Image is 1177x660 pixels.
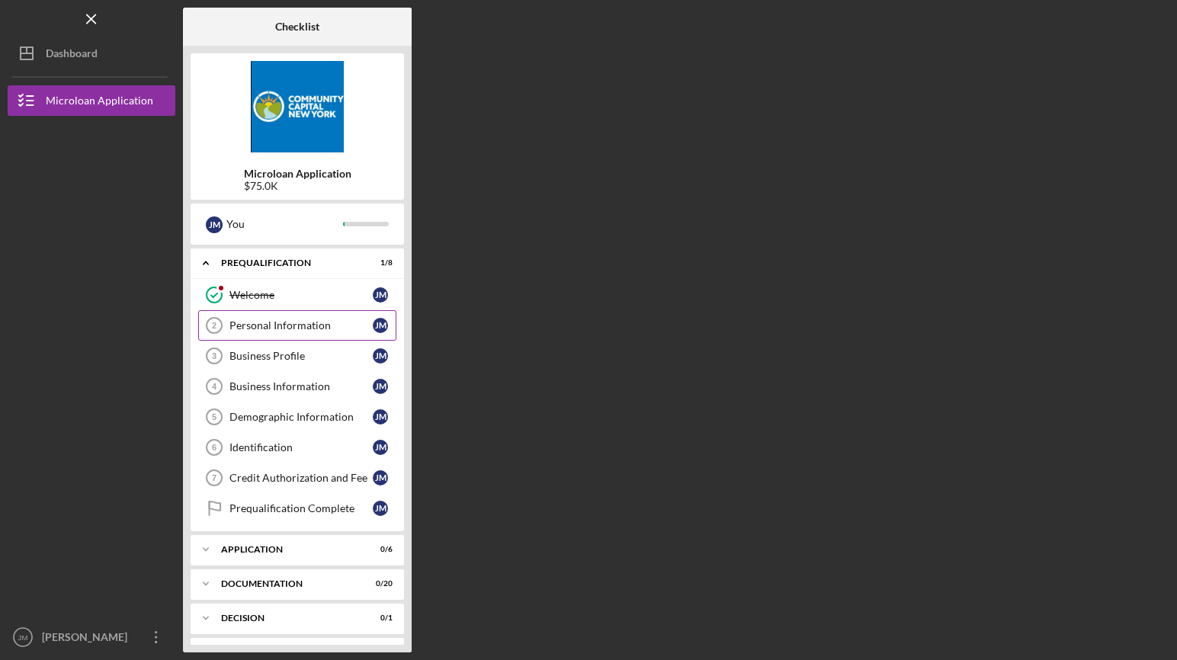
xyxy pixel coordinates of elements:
div: J M [373,470,388,485]
div: 0 / 6 [365,545,393,554]
b: Checklist [275,21,319,33]
div: [PERSON_NAME] [38,622,137,656]
div: J M [373,409,388,425]
div: J M [373,318,388,333]
div: Microloan Application [46,85,153,120]
div: Prequalification [221,258,354,268]
button: Dashboard [8,38,175,69]
a: 7Credit Authorization and FeeJM [198,463,396,493]
tspan: 2 [212,321,216,330]
div: J M [373,287,388,303]
button: Microloan Application [8,85,175,116]
div: Dashboard [46,38,98,72]
tspan: 7 [212,473,216,482]
div: Business Profile [229,350,373,362]
div: J M [206,216,223,233]
div: 1 / 8 [365,258,393,268]
a: 2Personal InformationJM [198,310,396,341]
div: J M [373,501,388,516]
div: Application [221,545,354,554]
div: Demographic Information [229,411,373,423]
div: Identification [229,441,373,453]
a: Prequalification CompleteJM [198,493,396,524]
a: 5Demographic InformationJM [198,402,396,432]
div: J M [373,379,388,394]
tspan: 6 [212,443,216,452]
a: 4Business InformationJM [198,371,396,402]
text: JM [18,633,28,642]
a: 6IdentificationJM [198,432,396,463]
div: Decision [221,614,354,623]
div: $75.0K [244,180,351,192]
div: Personal Information [229,319,373,332]
div: Business Information [229,380,373,392]
div: J M [373,348,388,364]
div: J M [373,440,388,455]
tspan: 3 [212,351,216,360]
div: 0 / 20 [365,579,393,588]
div: You [226,211,343,237]
div: Prequalification Complete [229,502,373,514]
a: 3Business ProfileJM [198,341,396,371]
div: Credit Authorization and Fee [229,472,373,484]
div: 0 / 1 [365,614,393,623]
div: Welcome [229,289,373,301]
tspan: 5 [212,412,216,421]
a: WelcomeJM [198,280,396,310]
tspan: 4 [212,382,217,391]
b: Microloan Application [244,168,351,180]
img: Product logo [191,61,404,152]
button: JM[PERSON_NAME] [8,622,175,652]
div: Documentation [221,579,354,588]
